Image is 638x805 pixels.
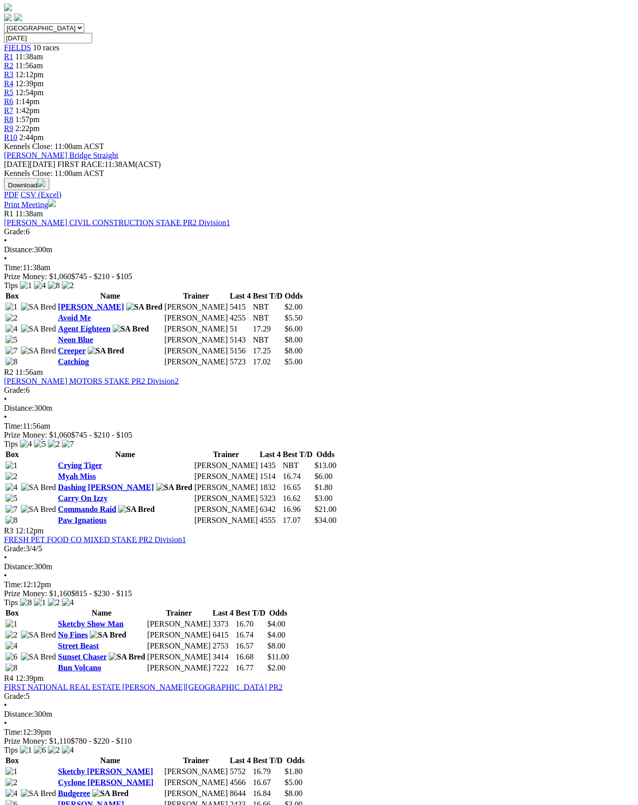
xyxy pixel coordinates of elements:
span: $8.00 [285,346,303,355]
div: Prize Money: $1,060 [4,431,634,440]
td: 5723 [229,357,251,367]
img: SA Bred [21,483,56,492]
a: Neon Blue [58,335,93,344]
td: [PERSON_NAME] [194,504,258,514]
td: [PERSON_NAME] [164,302,228,312]
td: 6415 [212,630,234,640]
td: NBT [252,335,283,345]
img: 4 [5,483,17,492]
td: 1514 [259,472,281,482]
span: Grade: [4,692,26,700]
span: $8.00 [267,642,285,650]
th: Name [57,291,163,301]
img: download.svg [37,179,45,187]
img: 8 [5,357,17,366]
td: 5156 [229,346,251,356]
span: 2:44pm [19,133,44,142]
span: $5.50 [285,314,303,322]
img: 4 [62,598,74,607]
td: [PERSON_NAME] [147,619,211,629]
img: 2 [5,778,17,787]
span: Grade: [4,544,26,553]
div: 300m [4,562,634,571]
span: $6.00 [315,472,332,481]
td: 1832 [259,483,281,492]
td: 16.77 [235,663,266,673]
img: 8 [5,516,17,525]
td: 6342 [259,504,281,514]
td: [PERSON_NAME] [164,789,228,799]
span: • [4,701,7,709]
span: 2:22pm [15,124,40,133]
img: SA Bred [21,652,56,661]
img: SA Bred [21,789,56,798]
td: [PERSON_NAME] [164,778,228,788]
img: 8 [20,598,32,607]
a: [PERSON_NAME] CIVIL CONSTRUCTION STAKE PR2 Division1 [4,218,230,227]
span: $21.00 [315,505,336,513]
input: Select date [4,33,92,43]
th: Trainer [147,608,211,618]
td: [PERSON_NAME] [164,313,228,323]
span: 11:56am [15,368,43,376]
img: 8 [5,663,17,672]
td: [PERSON_NAME] [147,630,211,640]
span: $3.00 [315,494,332,502]
span: R8 [4,115,13,124]
span: $5.00 [285,357,303,366]
span: R10 [4,133,17,142]
span: Distance: [4,404,34,412]
img: 1 [5,303,17,312]
a: No Fines [58,631,88,639]
span: 1:57pm [15,115,40,124]
img: 2 [5,472,17,481]
th: Odds [284,756,307,766]
img: facebook.svg [4,13,12,21]
img: SA Bred [21,303,56,312]
div: Kennels Close: 11:00am ACST [4,169,634,178]
a: Budgeree [58,789,90,798]
td: [PERSON_NAME] [194,493,258,503]
div: 300m [4,710,634,719]
img: 2 [48,598,60,607]
span: Time: [4,263,23,272]
td: 2753 [212,641,234,651]
div: Prize Money: $1,060 [4,272,634,281]
span: 12:39pm [15,79,44,88]
img: 4 [62,746,74,755]
td: 16.70 [235,619,266,629]
div: 300m [4,404,634,413]
a: R2 [4,61,13,70]
img: SA Bred [21,324,56,333]
span: Box [5,292,19,300]
td: 17.07 [282,515,313,525]
span: [DATE] [4,160,30,168]
span: R6 [4,97,13,106]
img: 5 [34,440,46,449]
span: • [4,395,7,403]
a: [PERSON_NAME] [58,303,124,311]
a: Creeper [58,346,85,355]
div: 5 [4,692,634,701]
th: Best T/D [235,608,266,618]
th: Odds [284,291,303,301]
td: 1435 [259,461,281,471]
span: $1.80 [285,767,303,776]
img: 1 [20,746,32,755]
img: 2 [5,631,17,640]
span: • [4,236,7,245]
td: 16.96 [282,504,313,514]
span: FIRST RACE: [57,160,104,168]
a: Carry On Izzy [58,494,108,502]
a: R7 [4,106,13,115]
span: [DATE] [4,160,55,168]
span: Distance: [4,245,34,254]
div: 11:56am [4,422,634,431]
span: Time: [4,580,23,589]
img: 1 [20,281,32,290]
img: 4 [34,281,46,290]
div: 12:39pm [4,728,634,737]
th: Trainer [194,450,258,460]
img: 5 [5,494,17,503]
